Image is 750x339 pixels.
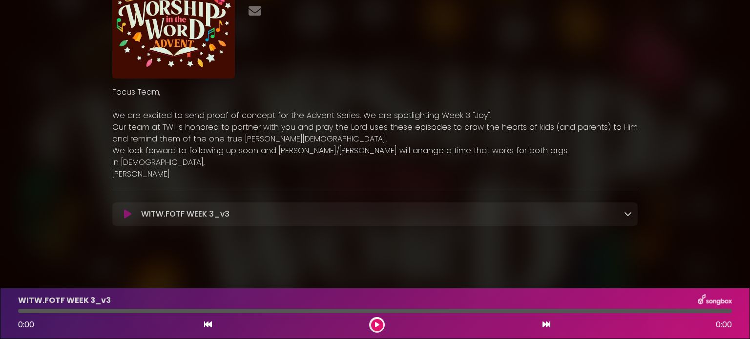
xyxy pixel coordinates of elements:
p: [PERSON_NAME] [112,168,638,180]
p: We look forward to following up soon and [PERSON_NAME]/[PERSON_NAME] will arrange a time that wor... [112,145,638,157]
p: In [DEMOGRAPHIC_DATA], [112,157,638,168]
p: We are excited to send proof of concept for the Advent Series. We are spotlighting Week 3 "Joy". [112,110,638,121]
p: WITW.FOTF WEEK 3_v3 [141,208,229,220]
p: Our team at TWI is honored to partner with you and pray the Lord uses these episodes to draw the ... [112,121,638,145]
p: Focus Team, [112,86,638,98]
